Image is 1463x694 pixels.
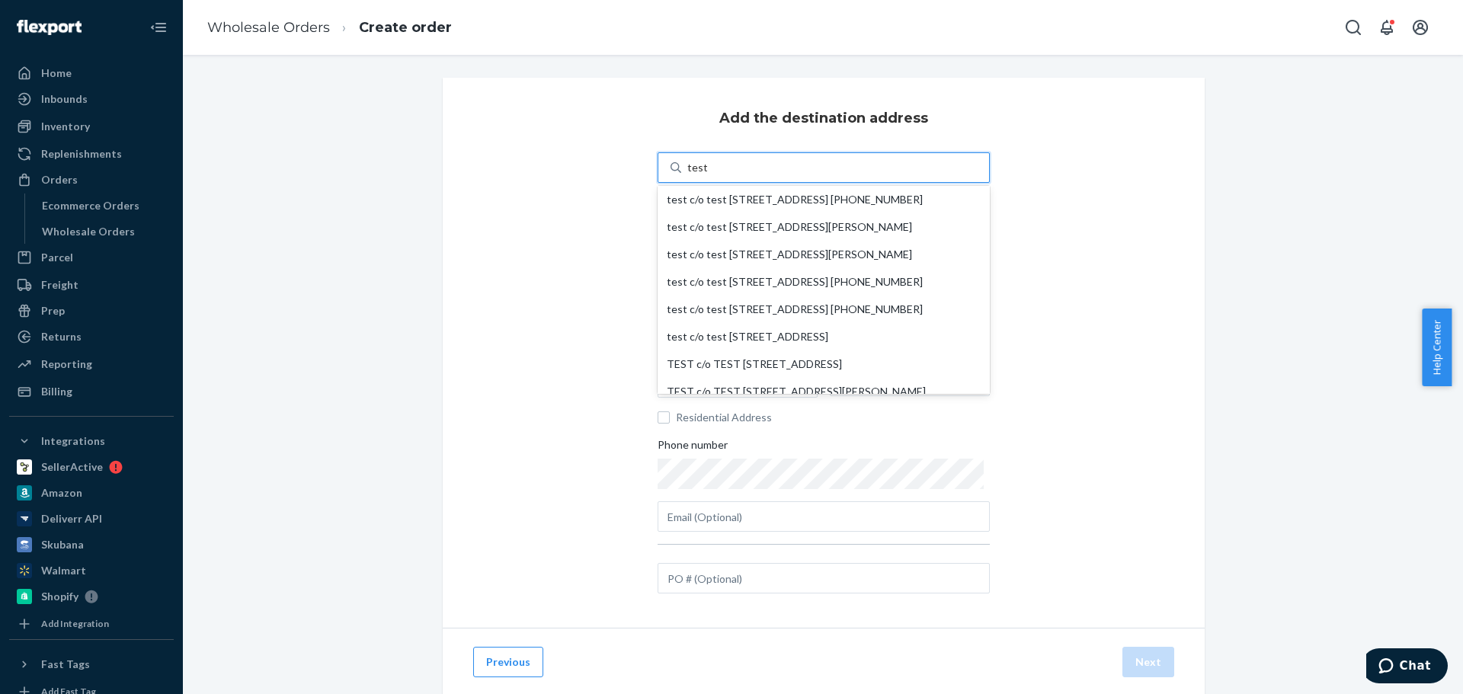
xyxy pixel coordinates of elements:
[9,273,174,297] a: Freight
[9,352,174,376] a: Reporting
[676,410,990,425] span: Residential Address
[41,433,105,449] div: Integrations
[143,12,174,43] button: Close Navigation
[1122,647,1174,677] button: Next
[667,276,981,288] div: test c/o test [STREET_ADDRESS] [PHONE_NUMBER]
[9,87,174,111] a: Inbounds
[667,193,981,206] div: test c/o test [STREET_ADDRESS] [PHONE_NUMBER]
[9,245,174,270] a: Parcel
[41,657,90,672] div: Fast Tags
[9,325,174,349] a: Returns
[667,331,981,343] div: test c/o test [STREET_ADDRESS]
[687,160,707,175] input: test c/o test [STREET_ADDRESS] [PHONE_NUMBER]test c/o test [STREET_ADDRESS][PERSON_NAME]test c/o ...
[41,146,122,162] div: Replenishments
[658,563,990,593] input: PO # (Optional)
[42,224,135,239] div: Wholesale Orders
[41,485,82,501] div: Amazon
[9,532,174,557] a: Skubana
[41,277,78,293] div: Freight
[9,455,174,479] a: SellerActive
[41,66,72,81] div: Home
[207,19,330,36] a: Wholesale Orders
[719,108,928,128] h3: Add the destination address
[9,114,174,139] a: Inventory
[41,119,90,134] div: Inventory
[9,558,174,583] a: Walmart
[42,198,139,213] div: Ecommerce Orders
[9,379,174,404] a: Billing
[9,652,174,676] button: Fast Tags
[1372,12,1402,43] button: Open notifications
[9,429,174,453] button: Integrations
[667,358,981,370] div: TEST c/o TEST [STREET_ADDRESS]
[41,537,84,552] div: Skubana
[9,61,174,85] a: Home
[658,437,728,459] span: Phone number
[9,584,174,609] a: Shopify
[34,193,174,218] a: Ecommerce Orders
[41,250,73,265] div: Parcel
[658,501,990,532] input: Email (Optional)
[359,19,452,36] a: Create order
[41,589,78,604] div: Shopify
[41,357,92,372] div: Reporting
[9,615,174,633] a: Add Integration
[1366,648,1448,686] iframe: Opens a widget where you can chat to one of our agents
[17,20,82,35] img: Flexport logo
[195,5,464,50] ol: breadcrumbs
[1405,12,1436,43] button: Open account menu
[9,507,174,531] a: Deliverr API
[1422,309,1452,386] button: Help Center
[41,303,65,318] div: Prep
[658,411,670,424] input: Residential Address
[41,511,102,526] div: Deliverr API
[41,329,82,344] div: Returns
[41,91,88,107] div: Inbounds
[667,303,981,315] div: test c/o test [STREET_ADDRESS] [PHONE_NUMBER]
[41,172,78,187] div: Orders
[9,299,174,323] a: Prep
[667,221,981,233] div: test c/o test [STREET_ADDRESS][PERSON_NAME]
[41,384,72,399] div: Billing
[41,617,109,630] div: Add Integration
[9,142,174,166] a: Replenishments
[667,248,981,261] div: test c/o test [STREET_ADDRESS][PERSON_NAME]
[41,563,86,578] div: Walmart
[667,385,981,398] div: TEST c/o TEST [STREET_ADDRESS][PERSON_NAME]
[34,219,174,244] a: Wholesale Orders
[9,168,174,192] a: Orders
[9,481,174,505] a: Amazon
[41,459,103,475] div: SellerActive
[473,647,543,677] button: Previous
[1338,12,1369,43] button: Open Search Box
